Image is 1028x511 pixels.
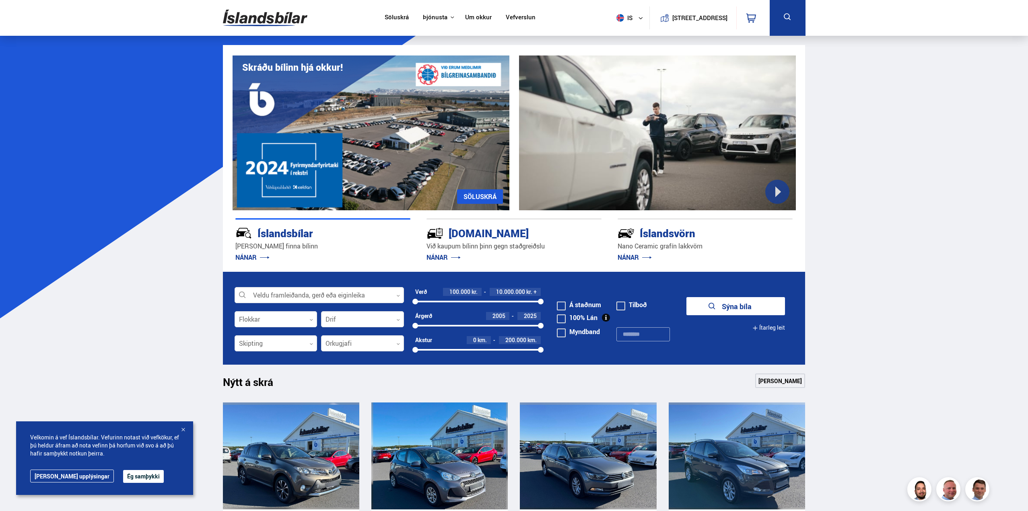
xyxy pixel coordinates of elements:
[618,253,652,262] a: NÁNAR
[524,312,537,320] span: 2025
[385,14,409,22] a: Söluskrá
[618,225,635,242] img: -Svtn6bYgwAsiwNX.svg
[557,302,601,308] label: Á staðnum
[235,225,252,242] img: JRvxyua_JYH6wB4c.svg
[415,337,432,343] div: Akstur
[909,478,933,503] img: nhp88E3Fdnt1Opn2.png
[123,470,164,483] button: Ég samþykki
[557,314,597,321] label: 100% Lán
[457,189,503,204] a: SÖLUSKRÁ
[223,376,287,393] h1: Nýtt á skrá
[242,62,343,73] h1: Skráðu bílinn hjá okkur!
[613,14,633,22] span: is
[233,55,509,210] img: eKx6w-_Home_640_.png
[534,289,537,295] span: +
[426,226,573,240] div: [DOMAIN_NAME]
[654,6,732,29] a: [STREET_ADDRESS]
[966,478,991,503] img: FbJEzSuNWCJXmdc-.webp
[30,433,179,458] span: Velkomin á vef Íslandsbílar. Vefurinn notast við vefkökur, ef þú heldur áfram að nota vefinn þá h...
[752,319,785,337] button: Ítarleg leit
[618,226,764,240] div: Íslandsvörn
[423,14,447,21] button: Þjónusta
[618,242,793,251] p: Nano Ceramic grafín lakkvörn
[449,288,470,296] span: 100.000
[465,14,492,22] a: Um okkur
[492,312,505,320] span: 2005
[527,337,537,343] span: km.
[613,6,649,30] button: is
[223,5,307,31] img: G0Ugv5HjCgRt.svg
[676,14,725,21] button: [STREET_ADDRESS]
[755,374,805,388] a: [PERSON_NAME]
[415,289,427,295] div: Verð
[505,336,526,344] span: 200.000
[235,253,270,262] a: NÁNAR
[415,313,432,319] div: Árgerð
[616,14,624,22] img: svg+xml;base64,PHN2ZyB4bWxucz0iaHR0cDovL3d3dy53My5vcmcvMjAwMC9zdmciIHdpZHRoPSI1MTIiIGhlaWdodD0iNT...
[937,478,962,503] img: siFngHWaQ9KaOqBr.png
[478,337,487,343] span: km.
[616,302,647,308] label: Tilboð
[557,328,600,335] label: Myndband
[472,289,478,295] span: kr.
[496,288,525,296] span: 10.000.000
[30,470,114,482] a: [PERSON_NAME] upplýsingar
[426,225,443,242] img: tr5P-W3DuiFaO7aO.svg
[426,253,461,262] a: NÁNAR
[686,297,785,315] button: Sýna bíla
[506,14,536,22] a: Vefverslun
[526,289,532,295] span: kr.
[235,242,410,251] p: [PERSON_NAME] finna bílinn
[426,242,602,251] p: Við kaupum bílinn þinn gegn staðgreiðslu
[473,336,476,344] span: 0
[235,226,382,240] div: Íslandsbílar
